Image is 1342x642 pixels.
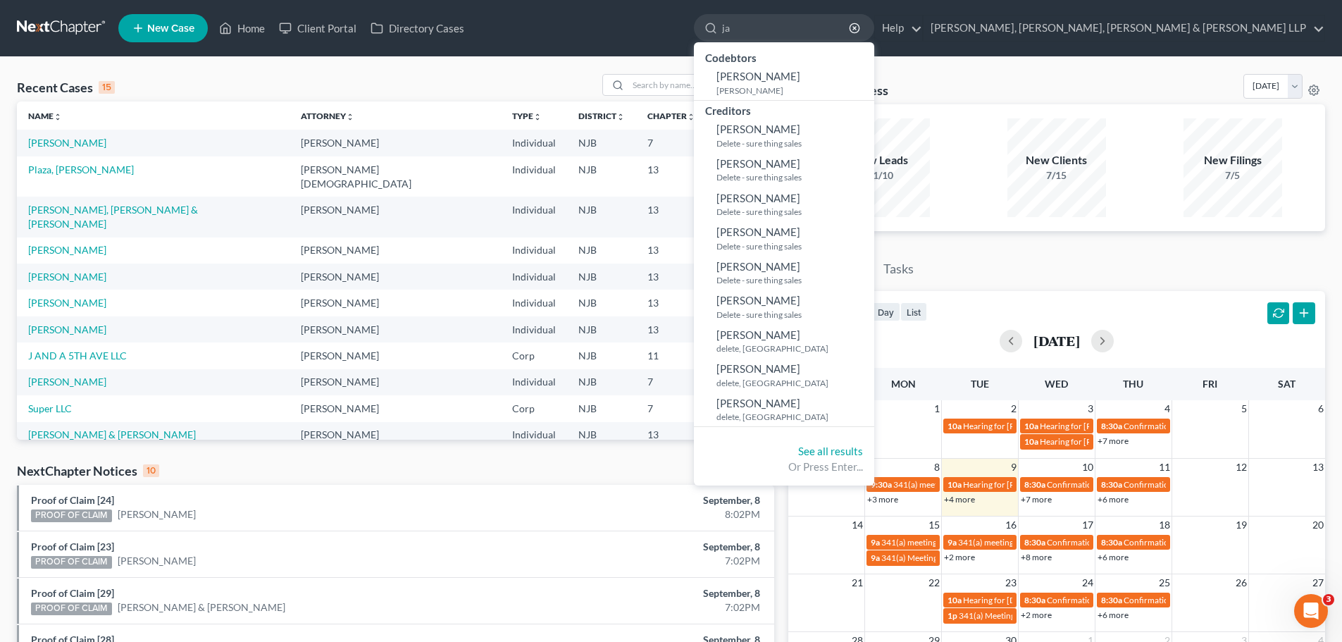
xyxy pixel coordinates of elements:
[1098,436,1129,446] a: +7 more
[501,197,567,237] td: Individual
[1021,494,1052,505] a: +7 more
[1024,537,1045,548] span: 8:30a
[567,290,636,316] td: NJB
[364,16,471,41] a: Directory Cases
[290,395,501,421] td: [PERSON_NAME]
[867,494,898,505] a: +3 more
[118,554,196,568] a: [PERSON_NAME]
[1183,168,1282,183] div: 7/5
[948,610,957,621] span: 1p
[28,297,106,309] a: [PERSON_NAME]
[212,16,272,41] a: Home
[99,81,115,94] div: 15
[1047,479,1208,490] span: Confirmation Hearing for [PERSON_NAME]
[1157,459,1172,476] span: 11
[716,260,800,273] span: [PERSON_NAME]
[948,537,957,548] span: 9a
[1101,537,1122,548] span: 8:30a
[636,316,707,342] td: 13
[28,271,106,283] a: [PERSON_NAME]
[893,479,1029,490] span: 341(a) meeting for [PERSON_NAME]
[501,130,567,156] td: Individual
[567,316,636,342] td: NJB
[716,157,800,170] span: [PERSON_NAME]
[850,574,864,591] span: 21
[1098,610,1129,620] a: +6 more
[944,494,975,505] a: +4 more
[1024,479,1045,490] span: 8:30a
[567,197,636,237] td: NJB
[694,221,874,256] a: [PERSON_NAME]Delete - sure thing sales
[716,192,800,204] span: [PERSON_NAME]
[533,113,542,121] i: unfold_more
[31,541,114,553] a: Proof of Claim [23]
[1024,421,1038,431] span: 10a
[1124,595,1284,605] span: Confirmation hearing for [PERSON_NAME]
[716,342,871,354] small: delete, [GEOGRAPHIC_DATA]
[871,254,926,285] a: Tasks
[567,395,636,421] td: NJB
[1317,400,1325,417] span: 6
[944,552,975,562] a: +2 more
[1311,459,1325,476] span: 13
[716,377,871,389] small: delete, [GEOGRAPHIC_DATA]
[290,316,501,342] td: [PERSON_NAME]
[526,554,760,568] div: 7:02PM
[1081,574,1095,591] span: 24
[17,462,159,479] div: NextChapter Notices
[17,79,115,96] div: Recent Cases
[1311,574,1325,591] span: 27
[290,237,501,264] td: [PERSON_NAME]
[28,244,106,256] a: [PERSON_NAME]
[958,537,1094,548] span: 341(a) meeting for [PERSON_NAME]
[28,323,106,335] a: [PERSON_NAME]
[881,553,1130,563] span: 341(a) Meeting for [PERSON_NAME] Al Karalih & [PERSON_NAME]
[871,479,892,490] span: 9:30a
[1098,494,1129,505] a: +6 more
[722,15,851,41] input: Search by name...
[716,294,800,307] span: [PERSON_NAME]
[1045,378,1068,390] span: Wed
[1081,459,1095,476] span: 10
[628,75,727,95] input: Search by name...
[31,556,112,569] div: PROOF OF CLAIM
[716,328,800,341] span: [PERSON_NAME]
[716,85,871,97] small: [PERSON_NAME]
[694,66,874,100] a: [PERSON_NAME][PERSON_NAME]
[290,290,501,316] td: [PERSON_NAME]
[578,111,625,121] a: Districtunfold_more
[567,130,636,156] td: NJB
[716,274,871,286] small: Delete - sure thing sales
[963,595,1192,605] span: Hearing for [DEMOGRAPHIC_DATA] et [PERSON_NAME] et al
[1234,574,1248,591] span: 26
[636,130,707,156] td: 7
[1007,152,1106,168] div: New Clients
[1311,517,1325,533] span: 20
[831,152,930,168] div: New Leads
[1157,574,1172,591] span: 25
[346,113,354,121] i: unfold_more
[1081,517,1095,533] span: 17
[501,156,567,197] td: Individual
[1009,400,1018,417] span: 2
[1101,421,1122,431] span: 8:30a
[501,264,567,290] td: Individual
[694,48,874,66] div: Codebtors
[1047,537,1207,548] span: Confirmation hearing for [PERSON_NAME]
[28,111,62,121] a: Nameunfold_more
[501,290,567,316] td: Individual
[1021,552,1052,562] a: +8 more
[28,137,106,149] a: [PERSON_NAME]
[694,101,874,118] div: Creditors
[501,342,567,369] td: Corp
[927,517,941,533] span: 15
[1021,610,1052,620] a: +2 more
[526,540,760,554] div: September, 8
[716,206,871,218] small: Delete - sure thing sales
[636,197,707,237] td: 13
[290,264,501,290] td: [PERSON_NAME]
[636,422,707,462] td: 13
[1033,333,1080,348] h2: [DATE]
[28,163,134,175] a: Plaza, [PERSON_NAME]
[636,237,707,264] td: 13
